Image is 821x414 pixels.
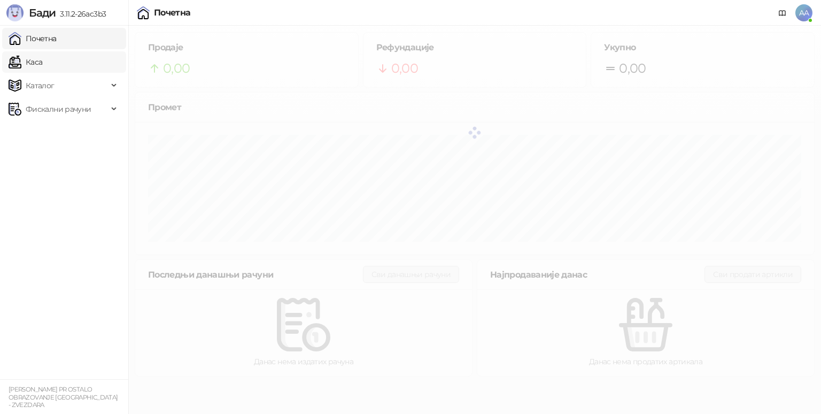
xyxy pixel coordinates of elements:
[154,9,191,17] div: Почетна
[774,4,791,21] a: Документација
[26,75,55,96] span: Каталог
[26,98,91,120] span: Фискални рачуни
[795,4,812,21] span: AA
[9,28,57,49] a: Почетна
[56,9,106,19] span: 3.11.2-26ac3b3
[9,51,42,73] a: Каса
[9,386,118,409] small: [PERSON_NAME] PR OSTALO OBRAZOVANJE [GEOGRAPHIC_DATA] - ZVEZDARA
[29,6,56,19] span: Бади
[6,4,24,21] img: Logo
